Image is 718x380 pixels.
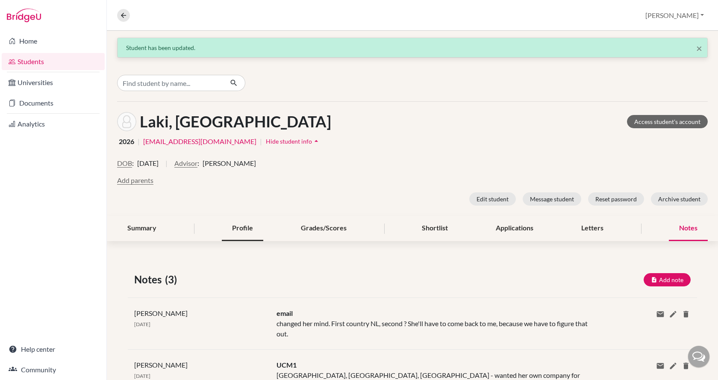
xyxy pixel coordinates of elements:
[412,216,458,241] div: Shortlist
[140,112,331,131] h1: Laki, [GEOGRAPHIC_DATA]
[651,192,708,206] button: Archive student
[222,216,263,241] div: Profile
[203,158,256,168] span: [PERSON_NAME]
[165,272,180,287] span: (3)
[291,216,357,241] div: Grades/Scores
[641,7,708,24] button: [PERSON_NAME]
[134,309,188,317] span: [PERSON_NAME]
[265,135,321,148] button: Hide student infoarrow_drop_up
[132,158,134,168] span: :
[119,136,134,147] span: 2026
[270,308,602,339] div: changed her mind. First country NL, second ? She'll have to come back to me, because we have to f...
[2,94,105,112] a: Documents
[138,136,140,147] span: |
[2,341,105,358] a: Help center
[644,273,691,286] button: Add note
[696,42,702,54] span: ×
[2,53,105,70] a: Students
[134,272,165,287] span: Notes
[117,158,132,168] button: DOB
[523,192,581,206] button: Message student
[2,74,105,91] a: Universities
[137,158,159,168] span: [DATE]
[277,361,297,369] span: UCM1
[174,158,197,168] button: Advisor
[117,75,223,91] input: Find student by name...
[165,158,168,175] span: |
[117,112,136,131] img: Lilla Laki's avatar
[312,137,321,145] i: arrow_drop_up
[143,136,256,147] a: [EMAIL_ADDRESS][DOMAIN_NAME]
[486,216,544,241] div: Applications
[134,361,188,369] span: [PERSON_NAME]
[2,115,105,133] a: Analytics
[19,6,37,14] span: Help
[2,32,105,50] a: Home
[134,373,150,379] span: [DATE]
[7,9,41,22] img: Bridge-U
[588,192,644,206] button: Reset password
[117,175,153,186] button: Add parents
[696,43,702,53] button: Close
[126,43,699,52] div: Student has been updated.
[627,115,708,128] a: Access student's account
[266,138,312,145] span: Hide student info
[134,321,150,327] span: [DATE]
[277,309,293,317] span: email
[2,361,105,378] a: Community
[260,136,262,147] span: |
[117,216,167,241] div: Summary
[669,216,708,241] div: Notes
[469,192,516,206] button: Edit student
[571,216,614,241] div: Letters
[197,158,199,168] span: :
